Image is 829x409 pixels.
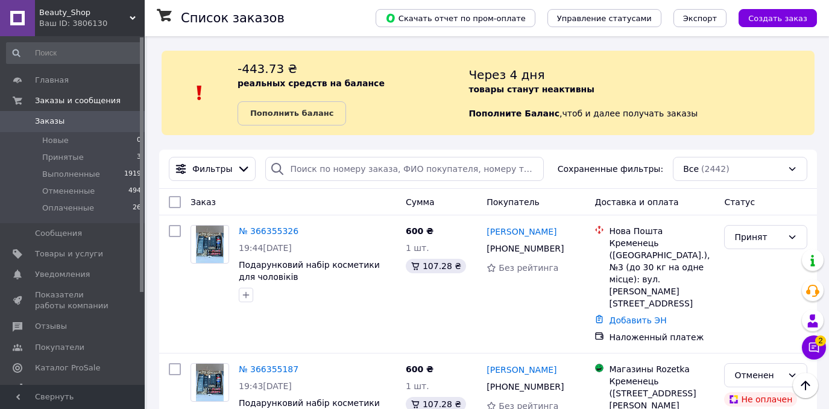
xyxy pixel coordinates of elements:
[385,13,526,24] span: Скачать отчет по пром-оплате
[35,363,100,373] span: Каталог ProSale
[468,109,559,118] b: Пополните Баланс
[406,226,433,236] span: 600 ₴
[499,263,558,273] span: Без рейтинга
[734,369,783,382] div: Отменен
[35,228,82,239] span: Сообщения
[406,197,435,207] span: Сумма
[35,342,84,353] span: Покупатели
[802,335,826,360] button: Чат с покупателем2
[239,381,292,391] span: 19:43[DATE]
[42,135,69,146] span: Новые
[594,197,678,207] span: Доставка и оплата
[42,203,94,214] span: Оплаченные
[793,373,818,398] button: Наверх
[196,226,224,263] img: Фото товару
[42,186,95,197] span: Отмененные
[137,135,141,146] span: 0
[42,152,84,163] span: Принятые
[35,116,65,127] span: Заказы
[406,243,429,253] span: 1 шт.
[724,197,755,207] span: Статус
[406,381,429,391] span: 1 шт.
[35,290,112,311] span: Показатели работы компании
[238,62,297,76] span: -443.73 ₴
[609,225,714,237] div: Нова Пошта
[406,259,466,273] div: 107.28 ₴
[35,249,103,259] span: Товары и услуги
[468,84,594,94] b: товары станут неактивны
[683,163,699,175] span: Все
[557,14,652,23] span: Управление статусами
[137,152,141,163] span: 3
[724,392,797,407] div: Не оплачен
[683,14,717,23] span: Экспорт
[609,237,714,309] div: Кременець ([GEOGRAPHIC_DATA].), №3 (до 30 кг на одне місце): вул. [PERSON_NAME][STREET_ADDRESS]
[192,163,232,175] span: Фильтры
[487,382,564,392] span: [PHONE_NUMBER]
[42,169,100,180] span: Выполненные
[124,169,141,180] span: 1919
[739,9,817,27] button: Создать заказ
[191,84,209,102] img: :exclamation:
[265,157,544,181] input: Поиск по номеру заказа, ФИО покупателя, номеру телефона, Email, номеру накладной
[250,109,333,118] b: Пополнить баланс
[35,321,67,332] span: Отзывы
[468,68,544,82] span: Через 4 дня
[734,230,783,244] div: Принят
[239,260,380,282] a: Подарунковий набір косметики для чоловіків
[727,13,817,22] a: Создать заказ
[39,7,130,18] span: Beauty_Shop
[191,363,229,402] a: Фото товару
[487,364,556,376] a: [PERSON_NAME]
[609,315,666,325] a: Добавить ЭН
[673,9,727,27] button: Экспорт
[376,9,535,27] button: Скачать отчет по пром-оплате
[191,225,229,264] a: Фото товару
[238,78,385,88] b: реальных средств на балансе
[238,101,346,125] a: Пополнить баланс
[558,163,663,175] span: Сохраненные фильтры:
[815,335,826,346] span: 2
[547,9,661,27] button: Управление статусами
[487,197,540,207] span: Покупатель
[487,226,556,238] a: [PERSON_NAME]
[35,75,69,86] span: Главная
[39,18,145,29] div: Ваш ID: 3806130
[609,363,714,375] div: Магазины Rozetka
[487,244,564,253] span: [PHONE_NUMBER]
[239,364,298,374] a: № 366355187
[181,11,285,25] h1: Список заказов
[609,331,714,343] div: Наложенный платеж
[35,383,80,394] span: Аналитика
[191,197,216,207] span: Заказ
[196,364,224,401] img: Фото товару
[701,164,730,174] span: (2442)
[6,42,142,64] input: Поиск
[468,60,815,125] div: , чтоб и далее получать заказы
[128,186,141,197] span: 494
[35,269,90,280] span: Уведомления
[133,203,141,214] span: 26
[748,14,807,23] span: Создать заказ
[239,243,292,253] span: 19:44[DATE]
[35,95,121,106] span: Заказы и сообщения
[239,226,298,236] a: № 366355326
[406,364,433,374] span: 600 ₴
